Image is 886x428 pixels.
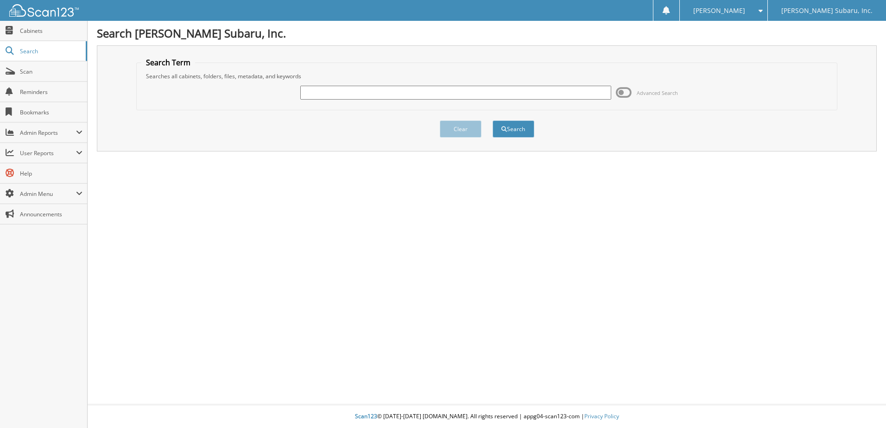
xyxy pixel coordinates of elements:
button: Clear [440,120,481,138]
button: Search [493,120,534,138]
a: Privacy Policy [584,412,619,420]
iframe: Chat Widget [840,384,886,428]
span: Cabinets [20,27,82,35]
span: Search [20,47,81,55]
div: Searches all cabinets, folders, files, metadata, and keywords [141,72,832,80]
div: © [DATE]-[DATE] [DOMAIN_NAME]. All rights reserved | appg04-scan123-com | [88,405,886,428]
legend: Search Term [141,57,195,68]
span: Help [20,170,82,177]
span: [PERSON_NAME] [693,8,745,13]
img: scan123-logo-white.svg [9,4,79,17]
span: Admin Reports [20,129,76,137]
span: Bookmarks [20,108,82,116]
span: Scan123 [355,412,377,420]
span: Admin Menu [20,190,76,198]
span: Advanced Search [637,89,678,96]
span: Announcements [20,210,82,218]
span: Reminders [20,88,82,96]
span: User Reports [20,149,76,157]
h1: Search [PERSON_NAME] Subaru, Inc. [97,25,877,41]
span: [PERSON_NAME] Subaru, Inc. [781,8,873,13]
span: Scan [20,68,82,76]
